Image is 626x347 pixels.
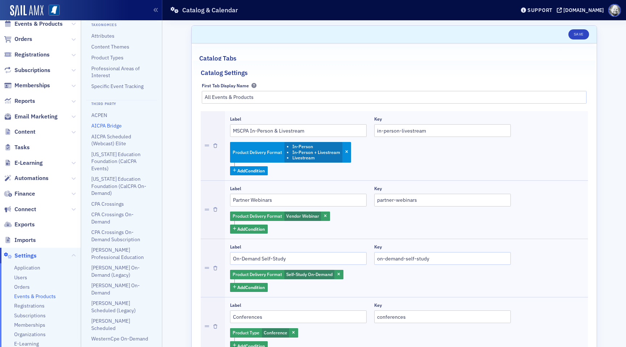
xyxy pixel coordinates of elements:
a: Memberships [4,81,50,89]
a: Settings [4,252,37,260]
button: AddCondition [230,225,268,234]
span: Finance [14,190,35,198]
div: Support [527,7,552,13]
img: SailAMX [10,5,43,17]
span: Application [14,264,40,271]
a: Email Marketing [4,113,58,121]
span: Subscriptions [14,66,50,74]
span: Imports [14,236,36,244]
a: Subscriptions [4,66,50,74]
a: [PERSON_NAME] Scheduled [91,318,130,331]
a: ACPEN [91,112,107,118]
span: Product Delivery Format [233,149,282,155]
a: Content [4,128,36,136]
span: Reports [14,97,35,105]
a: Orders [14,284,30,290]
a: [PERSON_NAME] Professional Education [91,247,144,260]
button: Save [568,29,589,39]
li: In-Person + Livestream [292,150,340,155]
span: Connect [14,205,36,213]
a: [US_STATE] Education Foundation (CalCPA Events) [91,151,141,172]
button: AddCondition [230,283,268,292]
span: Exports [14,221,35,229]
div: Label [230,244,241,250]
a: CPA Crossings On-Demand [91,211,134,225]
a: Tasks [4,143,30,151]
a: AICPA Scheduled (Webcast) Elite [91,133,131,147]
li: In-Person [292,144,340,149]
span: Self-Study On-Demand [286,271,333,277]
div: Key [374,302,382,308]
a: Registrations [4,51,50,59]
a: Events & Products [14,293,56,300]
h2: Catalog Tabs [199,54,237,63]
span: Automations [14,174,49,182]
a: Users [14,274,27,281]
span: Add Condition [237,167,265,174]
h1: Catalog & Calendar [182,6,238,14]
div: Label [230,116,241,122]
a: E-Learning [4,159,43,167]
span: Settings [14,252,37,260]
a: Automations [4,174,49,182]
a: Specific Event Tracking [91,83,143,89]
a: Events & Products [4,20,63,28]
button: AddCondition [230,166,268,175]
div: Label [230,186,241,191]
a: Connect [4,205,36,213]
a: Exports [4,221,35,229]
a: Finance [4,190,35,198]
a: Memberships [14,322,45,329]
button: [DOMAIN_NAME] [557,8,606,13]
a: [PERSON_NAME] Scheduled (Legacy) [91,300,136,313]
div: [DOMAIN_NAME] [563,7,604,13]
span: Orders [14,35,32,43]
a: Registrations [14,302,45,309]
h4: Taxonomies [86,21,157,28]
a: CPA Crossings [91,201,124,207]
a: [US_STATE] Education Foundation (CalCPA On-Demand) [91,176,146,196]
div: Key [374,116,382,122]
span: Product Type [233,330,259,335]
a: Content Themes [91,43,129,50]
a: Reports [4,97,35,105]
span: Tasks [14,143,30,151]
span: Email Marketing [14,113,58,121]
span: Events & Products [14,20,63,28]
div: First Tab Display Name [202,83,249,88]
a: Professional Areas of Interest [91,65,140,79]
span: Registrations [14,51,50,59]
a: Subscriptions [14,312,46,319]
li: Livestream [292,155,340,160]
span: Content [14,128,36,136]
div: Self-Study On-Demand [230,270,343,279]
span: Add Condition [237,226,265,232]
h2: Catalog Settings [201,68,248,78]
div: Conference [230,328,298,338]
span: Product Delivery Format [233,213,282,219]
span: Product Delivery Format [233,271,282,277]
span: Memberships [14,81,50,89]
div: Vendor Webinar [230,212,330,221]
div: Key [374,186,382,191]
img: SailAMX [49,5,60,16]
a: Product Types [91,54,124,61]
span: Profile [608,4,621,17]
a: [PERSON_NAME] On-Demand (Legacy) [91,264,140,278]
a: WesternCpe On-Demand [91,335,148,342]
a: Imports [4,236,36,244]
h4: Third Party [86,100,157,107]
a: Attributes [91,33,114,39]
a: Organizations [14,331,46,338]
div: Label [230,302,241,308]
span: E-Learning [14,159,43,167]
a: Orders [4,35,32,43]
